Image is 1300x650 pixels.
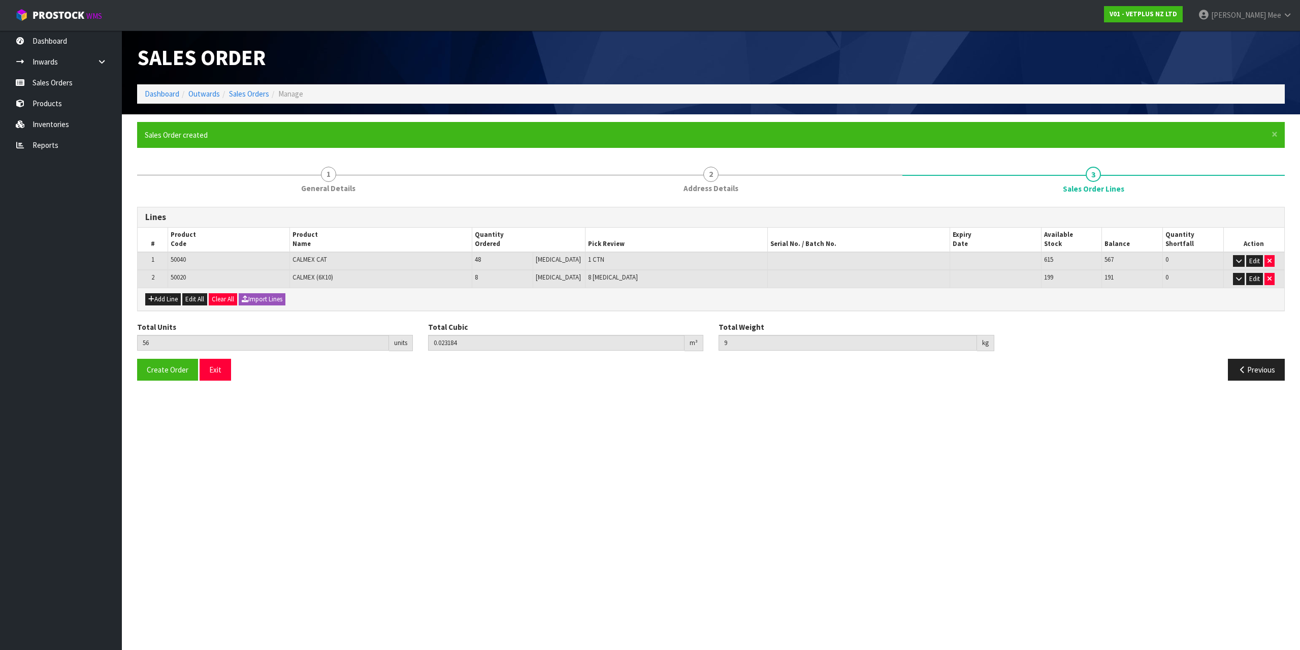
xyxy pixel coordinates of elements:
span: Sales Order [137,44,266,71]
span: [MEDICAL_DATA] [536,273,581,282]
span: 3 [1086,167,1101,182]
th: Available Stock [1041,228,1102,252]
th: Pick Review [585,228,767,252]
button: Edit [1246,273,1263,285]
div: kg [977,335,994,351]
span: CALMEX CAT [292,255,327,264]
span: 1 [321,167,336,182]
span: Address Details [684,183,738,194]
span: 567 [1104,255,1114,264]
a: Sales Orders [229,89,269,99]
th: Balance [1102,228,1163,252]
span: 50040 [171,255,186,264]
span: CALMEX (6X10) [292,273,333,282]
button: Exit [200,359,231,381]
span: 0 [1165,255,1168,264]
th: Product Name [289,228,472,252]
span: 615 [1044,255,1053,264]
button: Clear All [209,293,237,305]
span: 48 [475,255,481,264]
a: Dashboard [145,89,179,99]
button: Create Order [137,359,198,381]
span: 2 [703,167,719,182]
img: cube-alt.png [15,9,28,21]
th: Expiry Date [950,228,1042,252]
th: # [138,228,168,252]
button: Edit All [182,293,207,305]
a: Outwards [188,89,220,99]
span: 1 CTN [588,255,604,264]
div: units [389,335,413,351]
span: ProStock [32,9,84,22]
th: Serial No. / Batch No. [768,228,950,252]
span: Manage [278,89,303,99]
span: 8 [475,273,478,282]
div: m³ [685,335,703,351]
span: × [1272,127,1278,141]
button: Edit [1246,255,1263,267]
th: Quantity Ordered [472,228,585,252]
label: Total Units [137,322,176,332]
span: [PERSON_NAME] [1211,10,1266,20]
span: 8 [MEDICAL_DATA] [588,273,638,282]
button: Add Line [145,293,181,305]
strong: V01 - VETPLUS NZ LTD [1110,10,1177,18]
span: 191 [1104,273,1114,282]
span: 1 [151,255,154,264]
span: 0 [1165,273,1168,282]
th: Product Code [168,228,289,252]
span: 199 [1044,273,1053,282]
span: Sales Order Lines [137,199,1285,388]
label: Total Weight [719,322,764,332]
button: Import Lines [239,293,285,305]
input: Total Units [137,335,389,351]
span: General Details [301,183,355,194]
button: Previous [1228,359,1285,381]
input: Total Weight [719,335,977,351]
small: WMS [86,11,102,21]
span: 50020 [171,273,186,282]
span: Sales Order created [145,130,208,140]
th: Quantity Shortfall [1163,228,1224,252]
label: Total Cubic [428,322,468,332]
th: Action [1223,228,1284,252]
span: Mee [1267,10,1281,20]
span: 2 [151,273,154,282]
span: [MEDICAL_DATA] [536,255,581,264]
span: Sales Order Lines [1063,183,1124,194]
span: Create Order [147,365,188,375]
h3: Lines [145,212,1277,222]
input: Total Cubic [428,335,685,351]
